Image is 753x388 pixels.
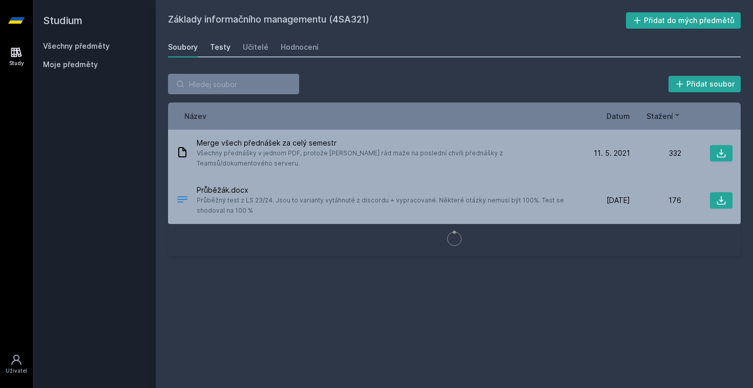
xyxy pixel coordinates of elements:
a: Study [2,41,31,72]
span: Průběžák.docx [197,185,575,195]
button: Název [184,111,206,121]
div: Testy [210,42,231,52]
div: 332 [630,148,681,158]
div: Hodnocení [281,42,319,52]
button: Stažení [646,111,681,121]
div: DOCX [176,193,189,208]
a: Testy [210,37,231,57]
h2: Základy informačního managementu (4SA321) [168,12,626,29]
div: Učitelé [243,42,268,52]
span: Průběžný test z LS 23/24. Jsou to varianty vytáhnuté z discordu + vypracované. Některé otázky nem... [197,195,575,216]
span: [DATE] [606,195,630,206]
span: Moje předměty [43,59,98,70]
div: 176 [630,195,681,206]
a: Uživatel [2,349,31,380]
button: Přidat do mých předmětů [626,12,741,29]
div: Uživatel [6,367,27,375]
div: Soubory [168,42,198,52]
a: Učitelé [243,37,268,57]
button: Přidat soubor [668,76,741,92]
a: Soubory [168,37,198,57]
a: Hodnocení [281,37,319,57]
span: 11. 5. 2021 [594,148,630,158]
span: Stažení [646,111,673,121]
div: Study [9,59,24,67]
span: Všechny přednášky v jednom PDF, protože [PERSON_NAME] rád maže na poslední chvíli přednášky z Tea... [197,148,575,169]
a: Všechny předměty [43,42,110,50]
input: Hledej soubor [168,74,299,94]
button: Datum [606,111,630,121]
span: Merge všech přednášek za celý semestr [197,138,575,148]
